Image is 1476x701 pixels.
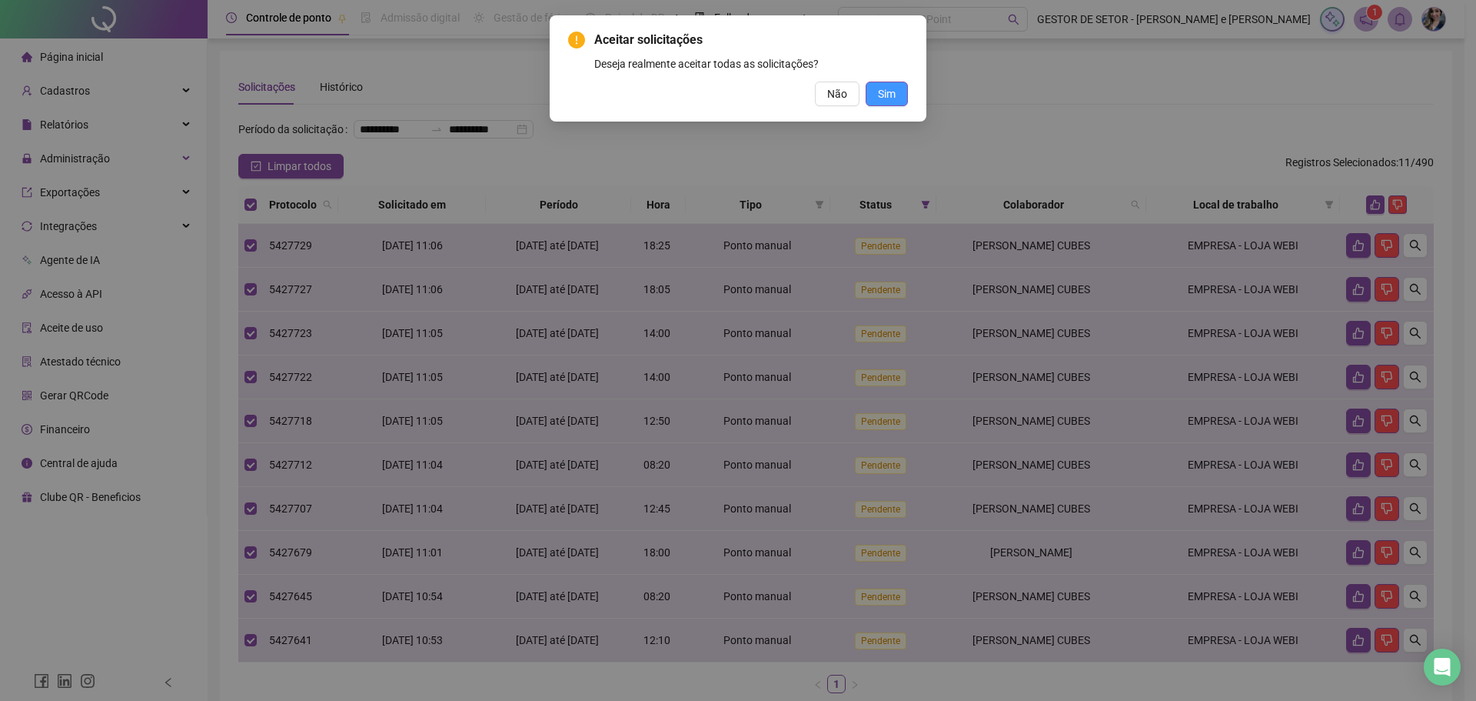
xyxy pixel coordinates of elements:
div: Deseja realmente aceitar todas as solicitações? [594,55,908,72]
button: Não [815,82,859,106]
span: Aceitar solicitações [594,31,908,49]
span: Não [827,85,847,102]
button: Sim [866,82,908,106]
span: exclamation-circle [568,32,585,48]
div: Open Intercom Messenger [1424,649,1461,686]
span: Sim [878,85,896,102]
